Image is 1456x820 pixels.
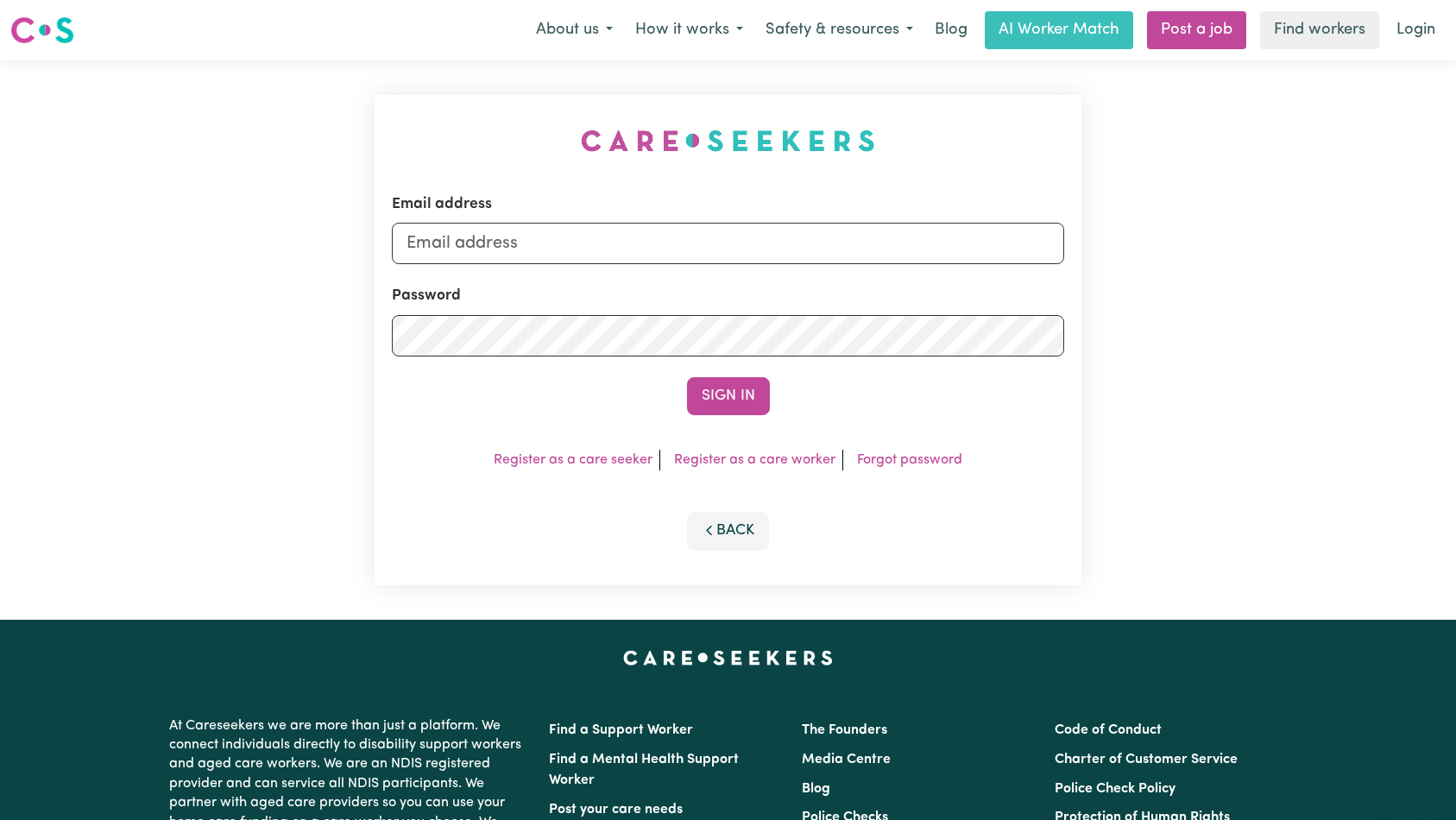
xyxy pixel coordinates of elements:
[1387,751,1442,806] iframe: Button to launch messaging window
[802,753,891,766] a: Media Centre
[392,285,461,307] label: Password
[1147,11,1246,49] a: Post a job
[525,12,624,48] button: About us
[10,10,74,50] a: Careseekers logo
[549,803,683,817] a: Post your care needs
[549,753,739,787] a: Find a Mental Health Support Worker
[687,512,770,550] button: Back
[494,453,652,467] a: Register as a care seeker
[1260,11,1379,49] a: Find workers
[623,651,833,665] a: Careseekers home page
[10,15,74,46] img: Careseekers logo
[985,11,1133,49] a: AI Worker Match
[802,723,887,737] a: The Founders
[624,12,754,48] button: How it works
[392,193,492,216] label: Email address
[1386,11,1446,49] a: Login
[674,453,835,467] a: Register as a care worker
[1055,753,1238,766] a: Charter of Customer Service
[1055,782,1176,796] a: Police Check Policy
[802,782,830,796] a: Blog
[857,453,962,467] a: Forgot password
[924,11,978,49] a: Blog
[754,12,924,48] button: Safety & resources
[549,723,693,737] a: Find a Support Worker
[392,223,1065,264] input: Email address
[1055,723,1162,737] a: Code of Conduct
[687,377,770,415] button: Sign In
